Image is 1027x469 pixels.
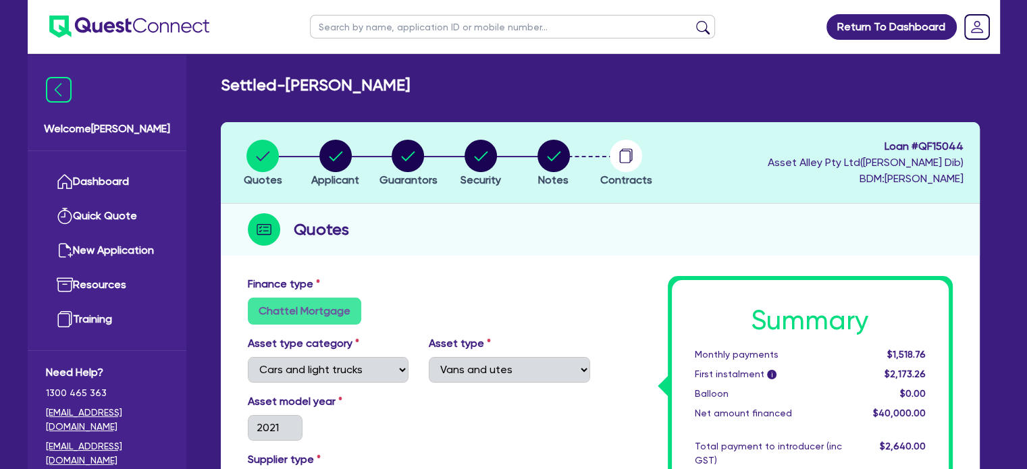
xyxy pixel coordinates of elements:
[57,277,73,293] img: resources
[884,368,925,379] span: $2,173.26
[294,217,349,242] h2: Quotes
[221,76,410,95] h2: Settled - [PERSON_NAME]
[57,311,73,327] img: training
[768,156,964,169] span: Asset Alley Pty Ltd ( [PERSON_NAME] Dib )
[46,386,168,400] span: 1300 465 363
[49,16,209,38] img: quest-connect-logo-blue
[248,213,280,246] img: step-icon
[238,393,419,410] label: Asset model year
[46,165,168,199] a: Dashboard
[248,276,320,292] label: Finance type
[46,268,168,302] a: Resources
[248,298,361,325] label: Chattel Mortgage
[538,173,569,186] span: Notes
[872,408,925,418] span: $40,000.00
[46,439,168,468] a: [EMAIL_ADDRESS][DOMAIN_NAME]
[248,451,321,468] label: Supplier type
[460,139,502,189] button: Security
[887,349,925,360] span: $1,518.76
[768,138,964,155] span: Loan # QF15044
[243,139,283,189] button: Quotes
[460,173,501,186] span: Security
[46,233,168,268] a: New Application
[879,441,925,451] span: $2,640.00
[46,77,72,103] img: icon-menu-close
[685,367,852,381] div: First instalment
[310,15,715,38] input: Search by name, application ID or mobile number...
[685,348,852,362] div: Monthly payments
[311,139,360,189] button: Applicant
[46,406,168,434] a: [EMAIL_ADDRESS][DOMAIN_NAME]
[44,121,170,137] span: Welcome [PERSON_NAME]
[57,242,73,258] img: new-application
[600,139,653,189] button: Contracts
[378,139,438,189] button: Guarantors
[46,199,168,233] a: Quick Quote
[46,364,168,381] span: Need Help?
[685,406,852,420] div: Net amount financed
[768,171,964,187] span: BDM: [PERSON_NAME]
[695,304,926,337] h1: Summary
[685,439,852,468] div: Total payment to introducer (inc GST)
[248,335,359,352] label: Asset type category
[46,302,168,337] a: Training
[57,208,73,224] img: quick-quote
[244,173,282,186] span: Quotes
[959,9,995,45] a: Dropdown toggle
[826,14,957,40] a: Return To Dashboard
[311,173,359,186] span: Applicant
[537,139,571,189] button: Notes
[767,370,776,379] span: i
[379,173,437,186] span: Guarantors
[600,173,652,186] span: Contracts
[685,387,852,401] div: Balloon
[429,335,491,352] label: Asset type
[899,388,925,399] span: $0.00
